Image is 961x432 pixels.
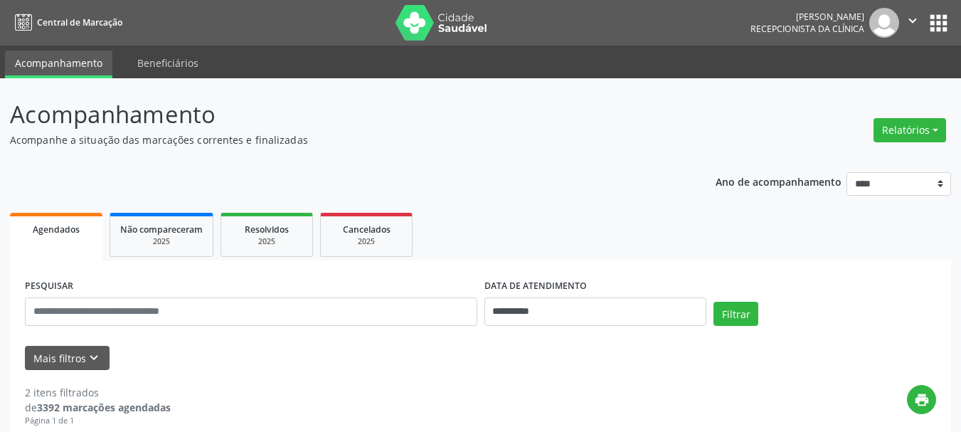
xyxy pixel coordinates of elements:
a: Beneficiários [127,51,208,75]
span: Central de Marcação [37,16,122,28]
div: Página 1 de 1 [25,415,171,427]
i: keyboard_arrow_down [86,350,102,366]
p: Acompanhamento [10,97,669,132]
strong: 3392 marcações agendadas [37,401,171,414]
button:  [899,8,926,38]
i: print [914,392,930,408]
p: Ano de acompanhamento [716,172,841,190]
label: PESQUISAR [25,275,73,297]
span: Resolvidos [245,223,289,236]
div: [PERSON_NAME] [750,11,864,23]
img: img [869,8,899,38]
div: 2025 [120,236,203,247]
label: DATA DE ATENDIMENTO [484,275,587,297]
span: Recepcionista da clínica [750,23,864,35]
button: print [907,385,936,414]
button: Mais filtroskeyboard_arrow_down [25,346,110,371]
a: Central de Marcação [10,11,122,34]
button: Filtrar [713,302,758,326]
button: Relatórios [874,118,946,142]
i:  [905,13,920,28]
span: Não compareceram [120,223,203,236]
div: 2025 [331,236,402,247]
span: Agendados [33,223,80,236]
div: 2025 [231,236,302,247]
p: Acompanhe a situação das marcações correntes e finalizadas [10,132,669,147]
div: 2 itens filtrados [25,385,171,400]
a: Acompanhamento [5,51,112,78]
button: apps [926,11,951,36]
span: Cancelados [343,223,391,236]
div: de [25,400,171,415]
